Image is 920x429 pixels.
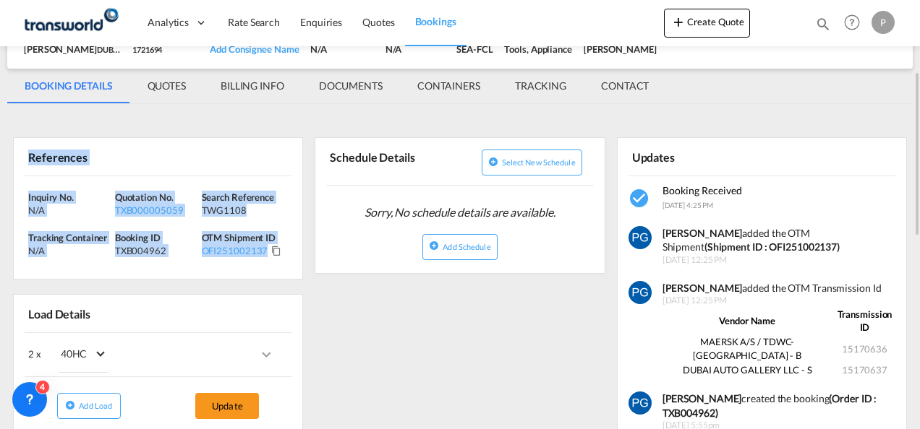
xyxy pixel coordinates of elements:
[115,244,198,257] div: TXB004962
[502,157,576,167] span: Select new schedule
[132,45,162,54] span: 1721694
[832,334,897,362] td: 15170636
[24,43,121,56] div: [PERSON_NAME]
[832,363,897,377] td: 15170637
[386,43,446,56] div: N/A
[815,16,831,38] div: icon-magnify
[148,15,189,30] span: Analytics
[415,15,456,27] span: Bookings
[310,43,373,56] div: N/A
[300,16,342,28] span: Enquiries
[202,232,276,243] span: OTM Shipment ID
[629,187,652,210] md-icon: icon-checkbox-marked-circle
[663,363,832,377] td: DUBAI AUTO GALLERY LLC - S
[22,6,119,39] img: f753ae806dec11f0841701cdfdf085c0.png
[488,157,498,167] md-icon: icon-plus-circle
[195,393,259,419] button: Update
[663,392,742,404] b: [PERSON_NAME]
[28,232,107,243] span: Tracking Container
[14,14,251,30] body: Editor, editor16
[228,16,280,28] span: Rate Search
[65,400,75,410] md-icon: icon-plus-circle
[359,199,561,226] span: Sorry, No schedule details are available.
[203,69,302,103] md-tab-item: BILLING INFO
[872,11,895,34] div: P
[663,282,743,294] strong: [PERSON_NAME]
[422,234,497,260] button: icon-plus-circleAdd Schedule
[663,184,742,196] span: Booking Received
[498,69,584,103] md-tab-item: TRACKING
[815,16,831,32] md-icon: icon-magnify
[28,204,111,217] div: N/A
[838,308,893,333] strong: Transmission ID
[663,334,832,362] td: MAERSK A/S / TDWC-[GEOGRAPHIC_DATA] - B
[629,391,652,415] img: vm11kgAAAAZJREFUAwCWHwimzl+9jgAAAABJRU5ErkJggg==
[57,393,121,419] button: icon-plus-circleAdd Load
[663,391,897,420] div: created the booking
[482,149,582,175] button: icon-plus-circleSelect new schedule
[79,401,112,410] span: Add Load
[840,10,872,36] div: Help
[202,204,285,217] div: TWG1108
[663,392,877,419] b: (Order ID : TXB004962)
[663,226,897,254] div: added the OTM Shipment
[629,281,652,304] img: vm11kgAAAAZJREFUAwCWHwimzl+9jgAAAABJRU5ErkJggg==
[584,69,666,103] md-tab-item: CONTACT
[456,43,493,56] div: SEA-FCL
[271,246,281,256] md-icon: Click to Copy
[115,191,174,203] span: Quotation No.
[663,227,743,239] strong: [PERSON_NAME]
[28,191,74,203] span: Inquiry No.
[629,226,652,249] img: vm11kgAAAAZJREFUAwCWHwimzl+9jgAAAABJRU5ErkJggg==
[670,13,687,30] md-icon: icon-plus 400-fg
[7,69,130,103] md-tab-item: BOOKING DETAILS
[130,69,203,103] md-tab-item: QUOTES
[41,337,119,373] md-select: Choose
[97,43,196,55] span: DUBAI AUTO GALLERY LLC
[210,43,299,56] div: Add Consignee Name
[663,295,897,307] span: [DATE] 12:25 PM
[326,144,457,179] div: Schedule Details
[443,242,490,251] span: Add Schedule
[28,244,111,257] div: N/A
[664,9,750,38] button: icon-plus 400-fgCreate Quote
[7,69,666,103] md-pagination-wrapper: Use the left and right arrow keys to navigate between tabs
[663,201,714,209] span: [DATE] 4:25 PM
[115,204,198,217] div: TXB000005059
[663,254,897,266] span: [DATE] 12:25 PM
[25,300,96,326] div: Load Details
[429,240,439,251] md-icon: icon-plus-circle
[704,240,840,253] strong: (Shipment ID : OFI251002137)
[257,346,275,363] md-icon: icons/ic_keyboard_arrow_right_black_24px.svg
[584,43,657,56] div: Pradhesh Gautham
[28,337,158,373] div: 2 x
[400,69,498,103] md-tab-item: CONTAINERS
[362,16,394,28] span: Quotes
[25,144,156,169] div: References
[202,191,274,203] span: Search Reference
[663,281,897,295] div: added the OTM Transmission Id
[302,69,400,103] md-tab-item: DOCUMENTS
[719,315,775,326] strong: Vendor Name
[115,232,161,243] span: Booking ID
[202,244,268,257] div: OFI251002137
[504,43,571,56] div: Tools, Appliance
[840,10,864,35] span: Help
[629,144,759,169] div: Updates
